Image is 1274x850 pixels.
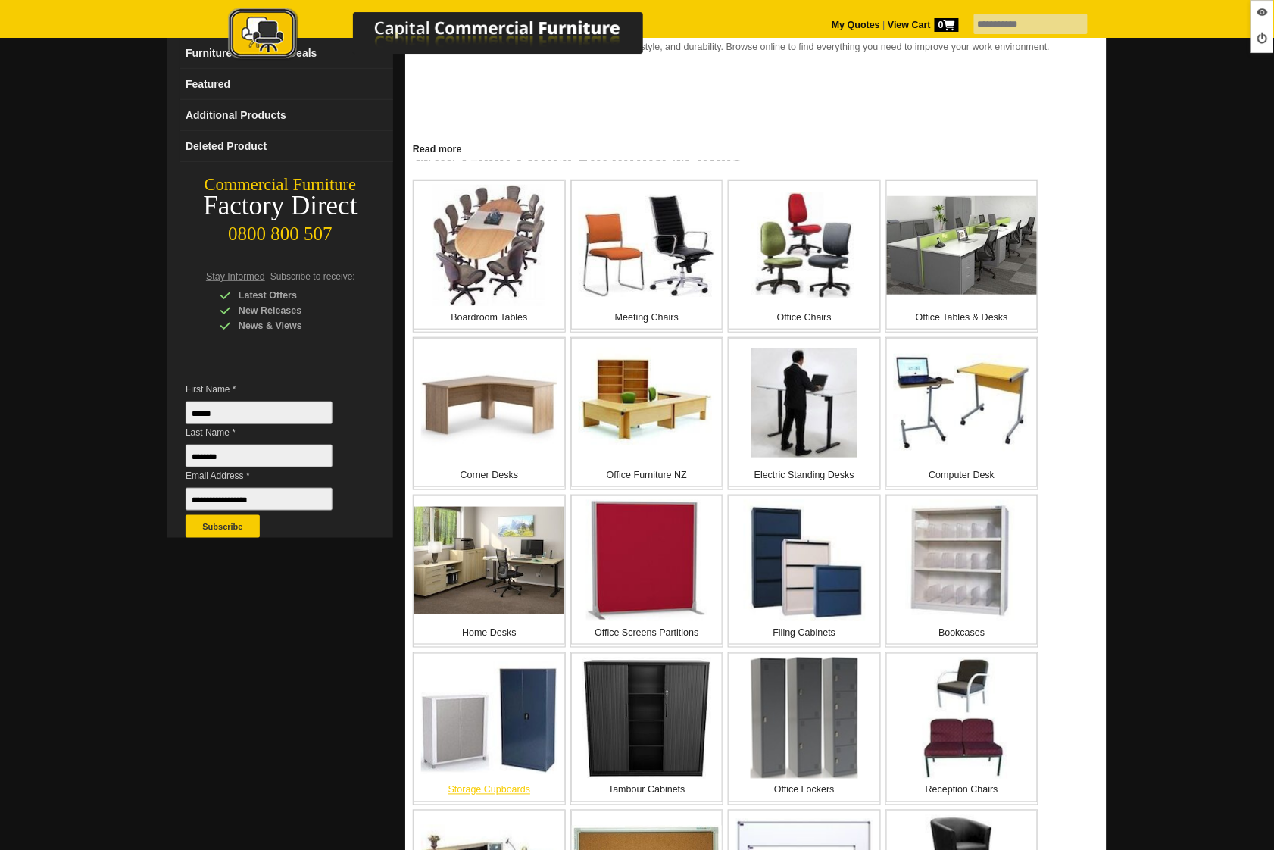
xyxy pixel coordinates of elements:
[186,445,333,467] input: Last Name *
[885,337,1038,490] a: Computer Desk Computer Desk
[413,652,566,805] a: Storage Cupboards Storage Cupboards
[405,138,1107,157] a: Click to read more
[167,216,393,245] div: 0800 800 507
[186,382,355,397] span: First Name *
[570,337,723,490] a: Office Furniture NZ Office Furniture NZ
[167,195,393,217] div: Factory Direct
[887,467,1037,483] p: Computer Desk
[579,348,715,458] img: Office Furniture NZ
[414,783,564,798] p: Storage Cupboards
[586,500,707,621] img: Office Screens Partitions
[570,180,723,333] a: Meeting Chairs Meeting Chairs
[180,100,393,131] a: Additional Products
[220,318,364,333] div: News & Views
[910,658,1013,779] img: Reception Chairs
[421,359,557,447] img: Corner Desks
[433,185,545,306] img: Boardroom Tables
[885,20,959,30] a: View Cart0
[728,652,881,805] a: Office Lockers Office Lockers
[180,38,393,69] a: Furniture Clearance Deals
[572,783,722,798] p: Tambour Cabinets
[220,303,364,318] div: New Releases
[186,8,717,63] img: Capital Commercial Furniture Logo
[751,192,857,298] img: Office Chairs
[186,402,333,424] input: First Name *
[186,515,260,538] button: Subscribe
[894,354,1030,453] img: Computer Desk
[751,658,858,779] img: Office Lockers
[167,174,393,195] div: Commercial Furniture
[186,488,333,511] input: Email Address *
[887,196,1037,295] img: Office Tables & Desks
[413,24,1099,55] p: Create a professional, productive workspace with our high-quality commercial office furniture in ...
[832,20,880,30] a: My Quotes
[206,271,265,282] span: Stay Informed
[413,495,566,648] a: Home Desks Home Desks
[729,625,879,640] p: Filing Cabinets
[572,467,722,483] p: Office Furniture NZ
[885,180,1038,333] a: Office Tables & Desks Office Tables & Desks
[887,783,1037,798] p: Reception Chairs
[728,180,881,333] a: Office Chairs Office Chairs
[751,348,857,458] img: Electric Standing Desks
[413,337,566,490] a: Corner Desks Corner Desks
[414,625,564,640] p: Home Desks
[570,652,723,805] a: Tambour Cabinets Tambour Cabinets
[270,271,355,282] span: Subscribe to receive:
[887,310,1037,325] p: Office Tables & Desks
[888,20,959,30] strong: View Cart
[180,131,393,162] a: Deleted Product
[186,468,355,483] span: Email Address *
[887,625,1037,640] p: Bookcases
[906,500,1019,621] img: Bookcases
[414,310,564,325] p: Boardroom Tables
[180,69,393,100] a: Featured
[729,783,879,798] p: Office Lockers
[728,337,881,490] a: Electric Standing Desks Electric Standing Desks
[570,495,723,648] a: Office Screens Partitions Office Screens Partitions
[728,495,881,648] a: Filing Cabinets Filing Cabinets
[572,310,722,325] p: Meeting Chairs
[582,658,710,779] img: Tambour Cabinets
[572,625,722,640] p: Office Screens Partitions
[885,652,1038,805] a: Reception Chairs Reception Chairs
[414,507,564,614] img: Home Desks
[186,8,717,67] a: Capital Commercial Furniture Logo
[744,500,866,621] img: Filing Cabinets
[935,18,959,32] span: 0
[579,195,715,297] img: Meeting Chairs
[885,495,1038,648] a: Bookcases Bookcases
[729,310,879,325] p: Office Chairs
[421,662,557,774] img: Storage Cupboards
[729,467,879,483] p: Electric Standing Desks
[220,288,364,303] div: Latest Offers
[413,180,566,333] a: Boardroom Tables Boardroom Tables
[186,425,355,440] span: Last Name *
[414,467,564,483] p: Corner Desks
